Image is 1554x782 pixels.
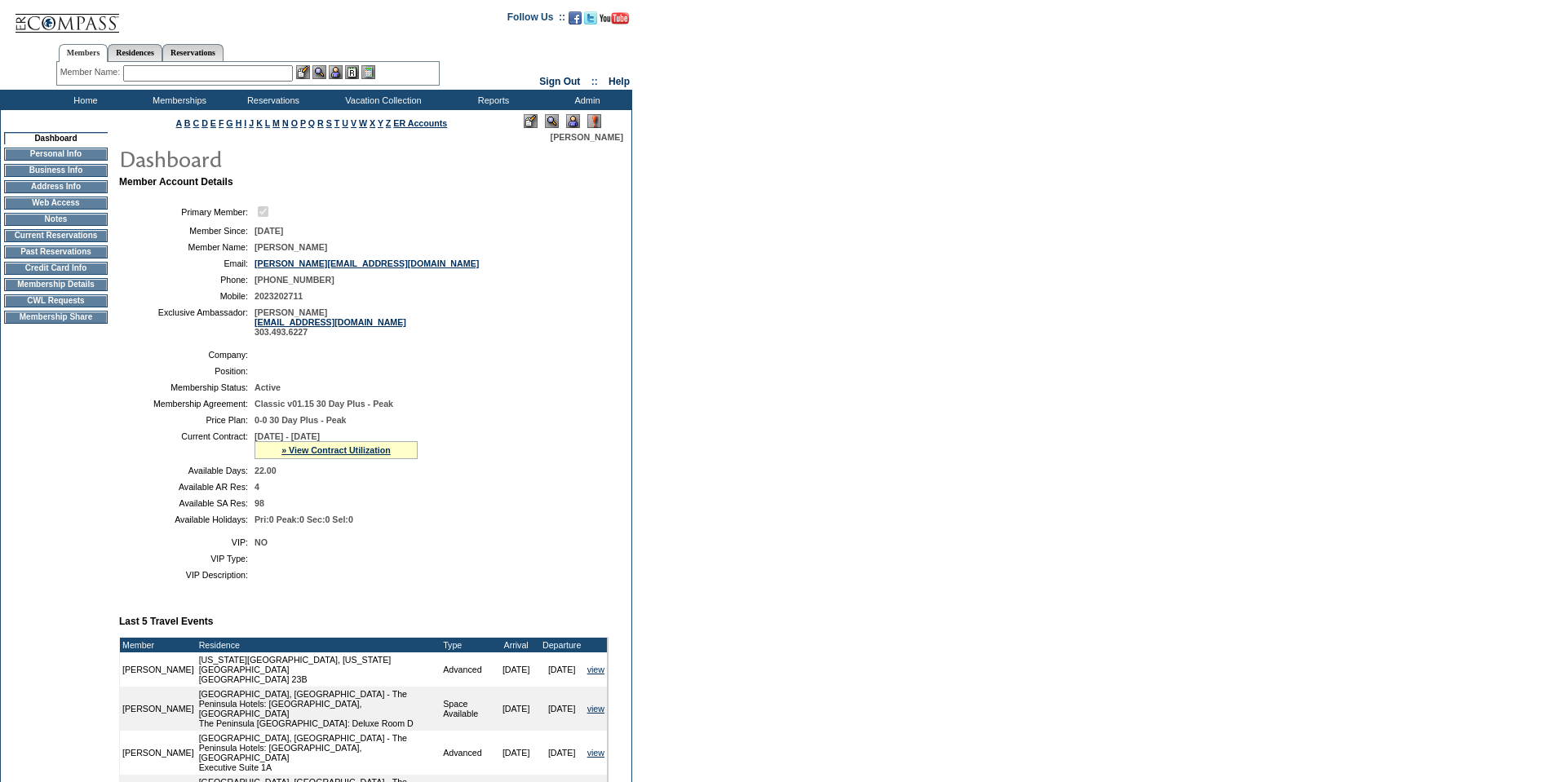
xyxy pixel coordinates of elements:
[300,118,306,128] a: P
[600,16,629,26] a: Subscribe to our YouTube Channel
[126,399,248,409] td: Membership Agreement:
[126,431,248,459] td: Current Contract:
[201,118,208,128] a: D
[236,118,242,128] a: H
[393,118,447,128] a: ER Accounts
[569,11,582,24] img: Become our fan on Facebook
[126,466,248,475] td: Available Days:
[120,638,197,652] td: Member
[197,687,441,731] td: [GEOGRAPHIC_DATA], [GEOGRAPHIC_DATA] - The Peninsula Hotels: [GEOGRAPHIC_DATA], [GEOGRAPHIC_DATA]...
[255,242,327,252] span: [PERSON_NAME]
[539,638,585,652] td: Departure
[184,118,191,128] a: B
[255,382,281,392] span: Active
[126,226,248,236] td: Member Since:
[255,258,479,268] a: [PERSON_NAME][EMAIL_ADDRESS][DOMAIN_NAME]
[600,12,629,24] img: Subscribe to our YouTube Channel
[244,118,246,128] a: I
[4,278,108,291] td: Membership Details
[494,652,539,687] td: [DATE]
[507,10,565,29] td: Follow Us ::
[255,275,334,285] span: [PHONE_NUMBER]
[4,245,108,258] td: Past Reservations
[312,65,326,79] img: View
[126,515,248,524] td: Available Holidays:
[539,687,585,731] td: [DATE]
[255,317,406,327] a: [EMAIL_ADDRESS][DOMAIN_NAME]
[441,652,493,687] td: Advanced
[126,291,248,301] td: Mobile:
[291,118,298,128] a: O
[351,118,356,128] a: V
[255,399,393,409] span: Classic v01.15 30 Day Plus - Peak
[359,118,367,128] a: W
[566,114,580,128] img: Impersonate
[255,498,264,508] span: 98
[255,466,277,475] span: 22.00
[326,118,332,128] a: S
[119,616,213,627] b: Last 5 Travel Events
[255,226,283,236] span: [DATE]
[551,132,623,142] span: [PERSON_NAME]
[494,638,539,652] td: Arrival
[193,118,199,128] a: C
[317,118,324,128] a: R
[494,731,539,775] td: [DATE]
[4,148,108,161] td: Personal Info
[126,537,248,547] td: VIP:
[255,307,406,337] span: [PERSON_NAME] 303.493.6227
[126,570,248,580] td: VIP Description:
[126,350,248,360] td: Company:
[587,748,604,758] a: view
[255,415,347,425] span: 0-0 30 Day Plus - Peak
[120,687,197,731] td: [PERSON_NAME]
[126,482,248,492] td: Available AR Res:
[126,242,248,252] td: Member Name:
[126,415,248,425] td: Price Plan:
[210,118,216,128] a: E
[249,118,254,128] a: J
[126,554,248,563] td: VIP Type:
[538,90,632,110] td: Admin
[126,275,248,285] td: Phone:
[176,118,182,128] a: A
[4,311,108,324] td: Membership Share
[539,76,580,87] a: Sign Out
[591,76,598,87] span: ::
[378,118,383,128] a: Y
[226,118,232,128] a: G
[524,114,538,128] img: Edit Mode
[361,65,375,79] img: b_calculator.gif
[119,176,233,188] b: Member Account Details
[59,44,108,62] a: Members
[4,294,108,307] td: CWL Requests
[4,197,108,210] td: Web Access
[224,90,318,110] td: Reservations
[131,90,224,110] td: Memberships
[584,11,597,24] img: Follow us on Twitter
[255,431,320,441] span: [DATE] - [DATE]
[126,382,248,392] td: Membership Status:
[587,114,601,128] img: Log Concern/Member Elevation
[255,291,303,301] span: 2023202711
[370,118,375,128] a: X
[255,537,268,547] span: NO
[329,65,343,79] img: Impersonate
[386,118,392,128] a: Z
[255,482,259,492] span: 4
[108,44,162,61] a: Residences
[37,90,131,110] td: Home
[4,262,108,275] td: Credit Card Info
[334,118,340,128] a: T
[342,118,348,128] a: U
[445,90,538,110] td: Reports
[255,515,353,524] span: Pri:0 Peak:0 Sec:0 Sel:0
[441,687,493,731] td: Space Available
[126,366,248,376] td: Position:
[587,704,604,714] a: view
[256,118,263,128] a: K
[587,665,604,674] a: view
[118,142,445,175] img: pgTtlDashboard.gif
[4,164,108,177] td: Business Info
[272,118,280,128] a: M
